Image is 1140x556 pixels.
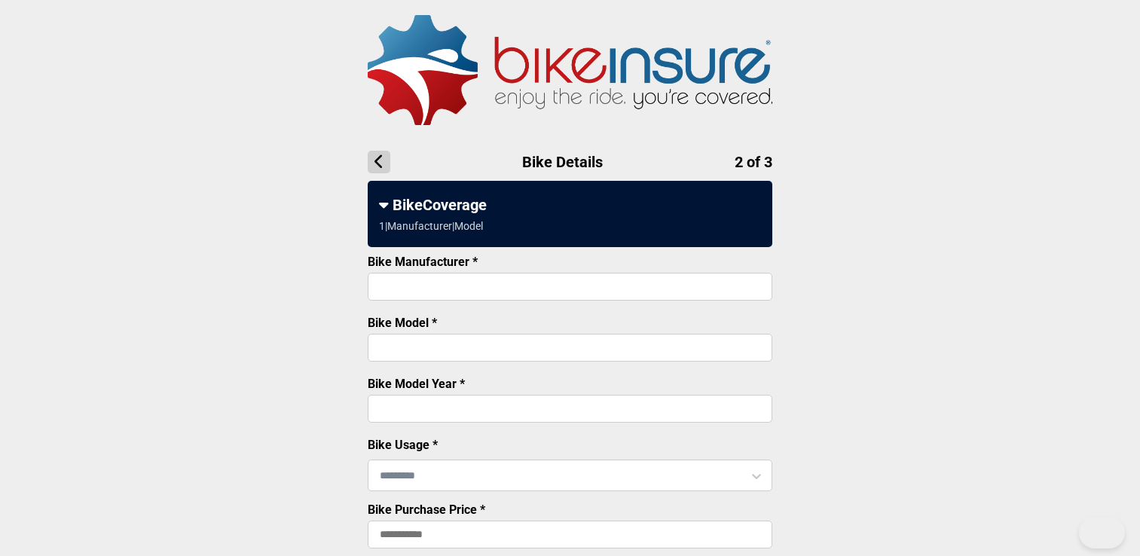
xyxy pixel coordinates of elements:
span: 2 of 3 [735,153,772,171]
div: 1 | Manufacturer | Model [379,220,483,232]
label: Bike Purchase Price * [368,503,485,517]
h1: Bike Details [368,151,772,173]
div: BikeCoverage [379,196,761,214]
label: Bike Manufacturer * [368,255,478,269]
iframe: Toggle Customer Support [1079,517,1125,548]
label: Bike Usage * [368,438,438,452]
label: Bike Model Year * [368,377,465,391]
label: Bike Model * [368,316,437,330]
